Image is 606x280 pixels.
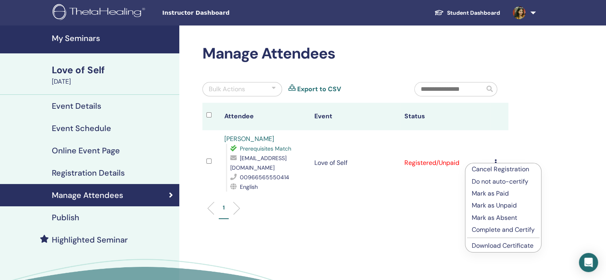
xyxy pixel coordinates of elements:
div: Open Intercom Messenger [579,253,598,272]
h2: Manage Attendees [202,45,508,63]
th: Event [310,103,400,130]
h4: Highlighted Seminar [52,235,128,245]
p: Mark as Absent [472,213,535,223]
p: Complete and Certify [472,225,535,235]
img: graduation-cap-white.svg [434,9,444,16]
span: [EMAIL_ADDRESS][DOMAIN_NAME] [230,155,286,171]
a: Download Certificate [472,241,533,250]
img: logo.png [53,4,148,22]
th: Status [400,103,490,130]
h4: My Seminars [52,33,175,43]
td: Love of Self [310,130,400,196]
th: Attendee [220,103,310,130]
a: Love of Self[DATE] [47,63,179,86]
h4: Event Details [52,101,101,111]
h4: Event Schedule [52,123,111,133]
h4: Registration Details [52,168,125,178]
span: 00966565550414 [240,174,289,181]
p: Do not auto-certify [472,177,535,186]
a: Student Dashboard [428,6,506,20]
p: 1 [223,204,225,212]
span: Prerequisites Match [240,145,291,152]
div: Bulk Actions [209,84,245,94]
div: Love of Self [52,63,175,77]
h4: Online Event Page [52,146,120,155]
span: English [240,183,258,190]
p: Cancel Registration [472,164,535,174]
h4: Manage Attendees [52,190,123,200]
p: Mark as Unpaid [472,201,535,210]
img: default.jpg [513,6,526,19]
span: Instructor Dashboard [162,9,282,17]
a: [PERSON_NAME] [224,135,274,143]
div: [DATE] [52,77,175,86]
a: Export to CSV [297,84,341,94]
h4: Publish [52,213,79,222]
p: Mark as Paid [472,189,535,198]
